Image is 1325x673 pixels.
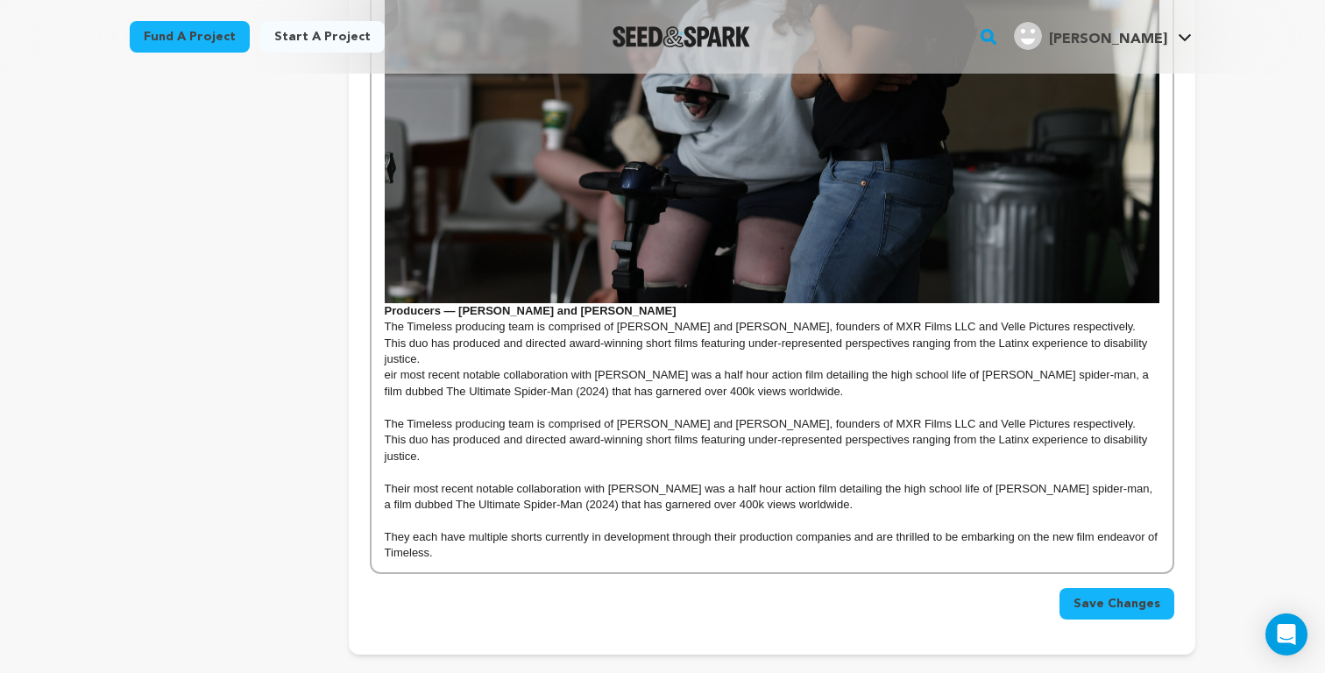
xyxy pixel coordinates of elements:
p: The Timeless producing team is comprised of [PERSON_NAME] and [PERSON_NAME], founders of MXR Film... [385,319,1159,367]
p: They each have multiple shorts currently in development through their production companies and ar... [385,529,1159,562]
a: Start a project [260,21,385,53]
img: Seed&Spark Logo Dark Mode [613,26,750,47]
p: eir most recent notable collaboration with [PERSON_NAME] was a half hour action film detailing th... [385,367,1159,400]
a: Seed&Spark Homepage [613,26,750,47]
p: The Timeless producing team is comprised of [PERSON_NAME] and [PERSON_NAME], founders of MXR Film... [385,416,1159,464]
p: Their most recent notable collaboration with [PERSON_NAME] was a half hour action film detailing ... [385,481,1159,514]
div: Open Intercom Messenger [1265,613,1307,655]
span: Save Changes [1073,595,1160,613]
span: [PERSON_NAME] [1049,32,1167,46]
a: Fund a project [130,21,250,53]
button: Save Changes [1059,588,1174,620]
div: Avery G.'s Profile [1014,22,1167,50]
span: Avery G.'s Profile [1010,18,1195,55]
a: Avery G.'s Profile [1010,18,1195,50]
img: user.png [1014,22,1042,50]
